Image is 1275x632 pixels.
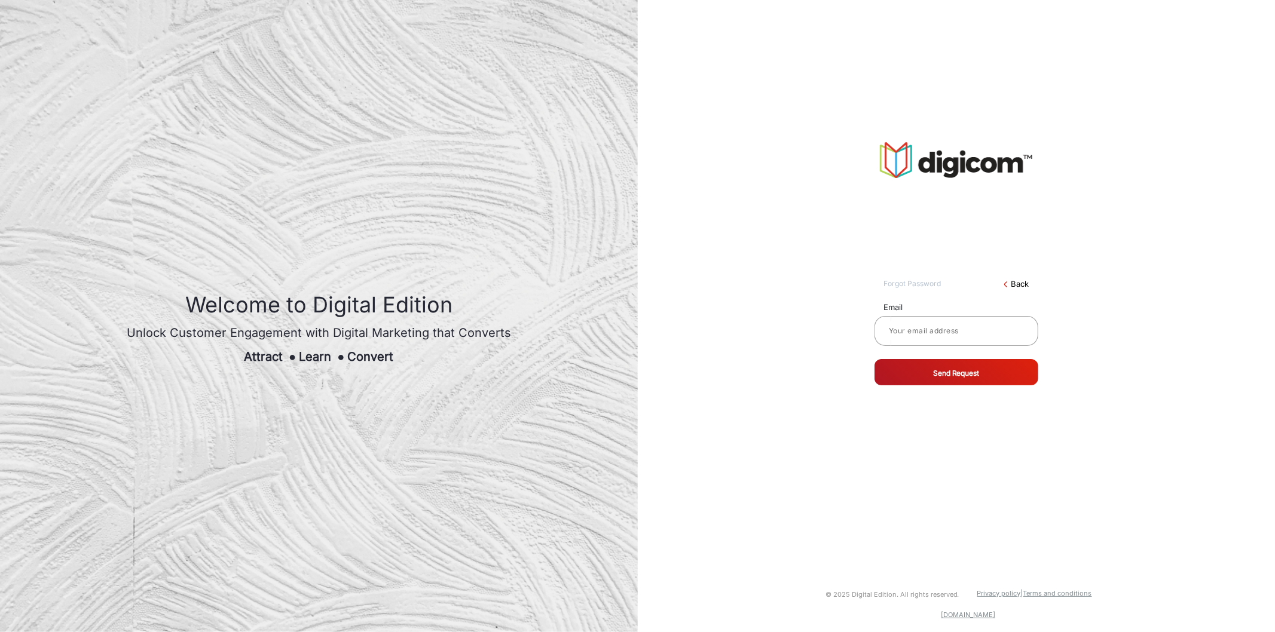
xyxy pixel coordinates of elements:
[1011,278,1029,291] a: Back
[884,324,1029,338] input: Your email address
[1004,281,1011,288] mat-icon: arrow_back_ios
[1021,589,1023,597] a: |
[825,590,959,599] small: © 2025 Digital Edition. All rights reserved.
[941,610,995,619] a: [DOMAIN_NAME]
[289,349,296,364] span: ●
[875,359,1038,385] button: Send Request
[1023,589,1092,597] a: Terms and conditions
[127,324,511,342] div: Unlock Customer Engagement with Digital Marketing that Converts
[875,278,956,291] div: Forgot Password
[127,292,511,318] h1: Welcome to Digital Edition
[127,348,511,366] div: Attract Learn Convert
[977,589,1021,597] a: Privacy policy
[880,142,1032,178] img: vmg-logo
[337,349,344,364] span: ●
[875,302,1038,314] mat-label: Email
